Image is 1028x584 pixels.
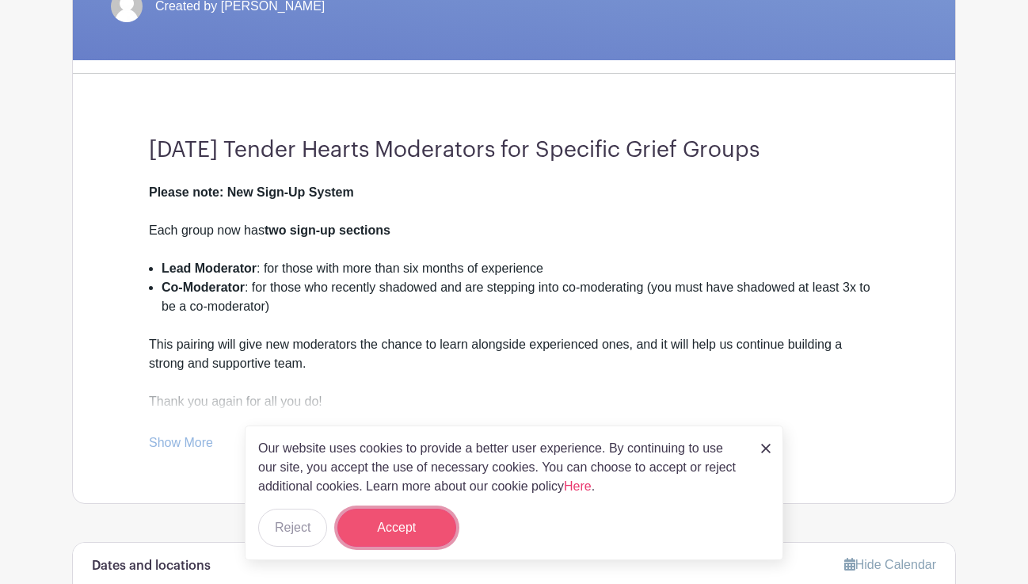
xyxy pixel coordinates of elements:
[149,137,879,164] h3: [DATE] Tender Hearts Moderators for Specific Grief Groups
[337,509,456,547] button: Accept
[265,223,390,237] strong: two sign-up sections
[92,559,211,574] h6: Dates and locations
[564,479,592,493] a: Here
[844,558,936,571] a: Hide Calendar
[258,439,744,496] p: Our website uses cookies to provide a better user experience. By continuing to use our site, you ...
[162,281,245,294] strong: Co-Moderator
[162,259,879,278] li: : for those with more than six months of experience
[149,335,879,487] div: This pairing will give new moderators the chance to learn alongside experienced ones, and it will...
[162,278,879,335] li: : for those who recently shadowed and are stepping into co-moderating (you must have shadowed at ...
[149,436,213,456] a: Show More
[162,261,257,275] strong: Lead Moderator
[149,185,354,199] strong: Please note: New Sign-Up System
[258,509,327,547] button: Reject
[149,221,879,259] div: Each group now has
[761,444,771,453] img: close_button-5f87c8562297e5c2d7936805f587ecaba9071eb48480494691a3f1689db116b3.svg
